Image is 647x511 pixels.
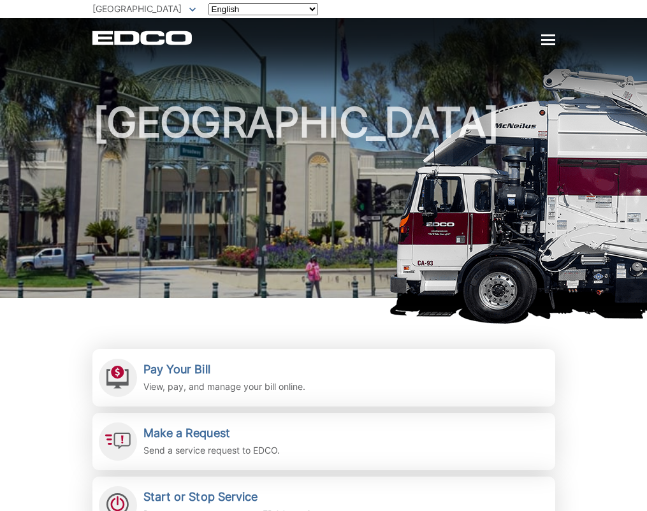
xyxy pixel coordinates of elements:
h2: Make a Request [143,426,280,440]
h2: Pay Your Bill [143,363,305,377]
p: Send a service request to EDCO. [143,443,280,457]
a: Make a Request Send a service request to EDCO. [92,413,555,470]
h1: [GEOGRAPHIC_DATA] [92,102,555,304]
select: Select a language [208,3,318,15]
p: View, pay, and manage your bill online. [143,380,305,394]
span: [GEOGRAPHIC_DATA] [92,3,182,14]
h2: Start or Stop Service [143,490,327,504]
a: EDCD logo. Return to the homepage. [92,31,194,45]
a: Pay Your Bill View, pay, and manage your bill online. [92,349,555,407]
